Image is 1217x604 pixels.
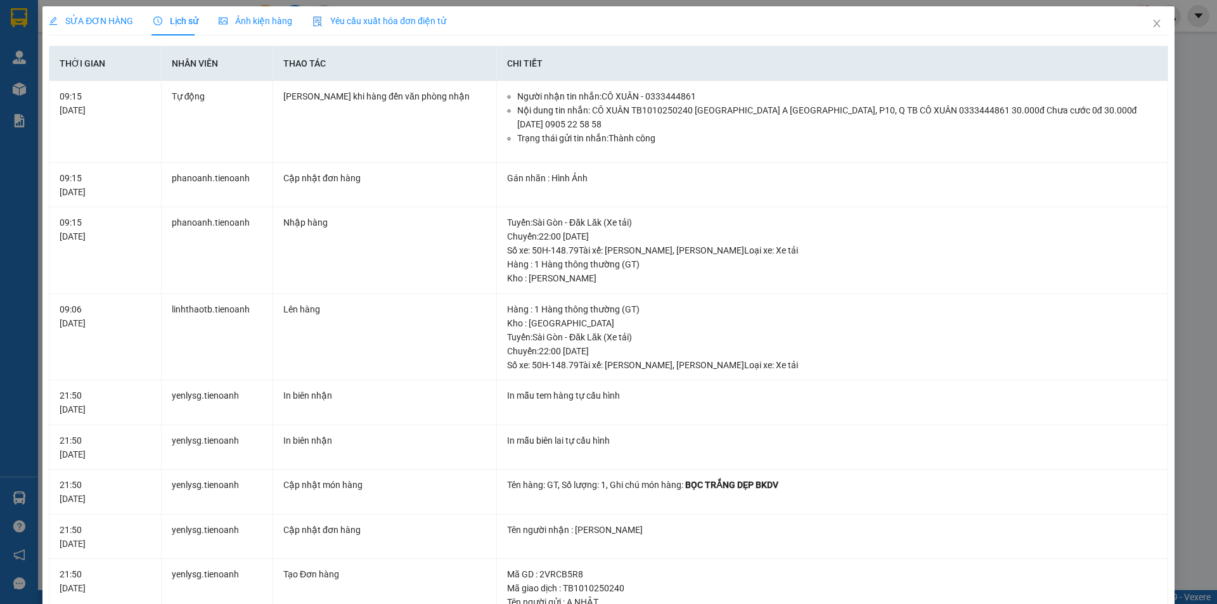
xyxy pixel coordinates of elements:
[507,302,1157,316] div: Hàng : 1 Hàng thông thường (GT)
[1152,18,1162,29] span: close
[162,470,273,515] td: yenlysg.tienoanh
[283,523,486,537] div: Cập nhật đơn hàng
[219,16,228,25] span: picture
[60,389,150,416] div: 21:50 [DATE]
[312,16,323,27] img: icon
[283,434,486,447] div: In biên nhận
[507,257,1157,271] div: Hàng : 1 Hàng thông thường (GT)
[547,480,558,490] span: GT
[507,567,1157,581] div: Mã GD : 2VRCB5R8
[273,46,497,81] th: Thao tác
[507,215,1157,257] div: Tuyến : Sài Gòn - Đăk Lăk (Xe tải) Chuyến: 22:00 [DATE] Số xe: 50H-148.79 Tài xế: [PERSON_NAME], ...
[312,16,446,26] span: Yêu cầu xuất hóa đơn điện tử
[283,567,486,581] div: Tạo Đơn hàng
[283,389,486,402] div: In biên nhận
[162,207,273,294] td: phanoanh.tienoanh
[60,302,150,330] div: 09:06 [DATE]
[601,480,606,490] span: 1
[507,271,1157,285] div: Kho : [PERSON_NAME]
[219,16,292,26] span: Ảnh kiện hàng
[517,103,1157,131] li: Nội dung tin nhắn: CÔ XUÂN TB1010250240 [GEOGRAPHIC_DATA] A [GEOGRAPHIC_DATA], P10, Q TB CÔ XUÂN ...
[162,294,273,381] td: linhthaotb.tienoanh
[49,46,161,81] th: Thời gian
[507,581,1157,595] div: Mã giao dịch : TB1010250240
[507,523,1157,537] div: Tên người nhận : [PERSON_NAME]
[162,515,273,560] td: yenlysg.tienoanh
[60,478,150,506] div: 21:50 [DATE]
[60,215,150,243] div: 09:15 [DATE]
[60,171,150,199] div: 09:15 [DATE]
[517,89,1157,103] li: Người nhận tin nhắn: CÔ XUÂN - 0333444861
[60,567,150,595] div: 21:50 [DATE]
[162,380,273,425] td: yenlysg.tienoanh
[60,89,150,117] div: 09:15 [DATE]
[162,81,273,163] td: Tự động
[507,316,1157,330] div: Kho : [GEOGRAPHIC_DATA]
[162,163,273,208] td: phanoanh.tienoanh
[153,16,198,26] span: Lịch sử
[507,389,1157,402] div: In mẫu tem hàng tự cấu hình
[507,171,1157,185] div: Gán nhãn : Hình Ảnh
[517,131,1157,145] li: Trạng thái gửi tin nhắn: Thành công
[507,478,1157,492] div: Tên hàng: , Số lượng: , Ghi chú món hàng:
[162,425,273,470] td: yenlysg.tienoanh
[162,46,273,81] th: Nhân viên
[60,523,150,551] div: 21:50 [DATE]
[283,478,486,492] div: Cập nhật món hàng
[60,434,150,461] div: 21:50 [DATE]
[49,16,58,25] span: edit
[507,330,1157,372] div: Tuyến : Sài Gòn - Đăk Lăk (Xe tải) Chuyến: 22:00 [DATE] Số xe: 50H-148.79 Tài xế: [PERSON_NAME], ...
[283,89,486,103] div: [PERSON_NAME] khi hàng đến văn phòng nhận
[49,16,133,26] span: SỬA ĐƠN HÀNG
[685,480,778,490] span: BỌC TRẮNG DẸP BKDV
[283,215,486,229] div: Nhập hàng
[153,16,162,25] span: clock-circle
[283,302,486,316] div: Lên hàng
[497,46,1168,81] th: Chi tiết
[1139,6,1175,42] button: Close
[507,434,1157,447] div: In mẫu biên lai tự cấu hình
[283,171,486,185] div: Cập nhật đơn hàng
